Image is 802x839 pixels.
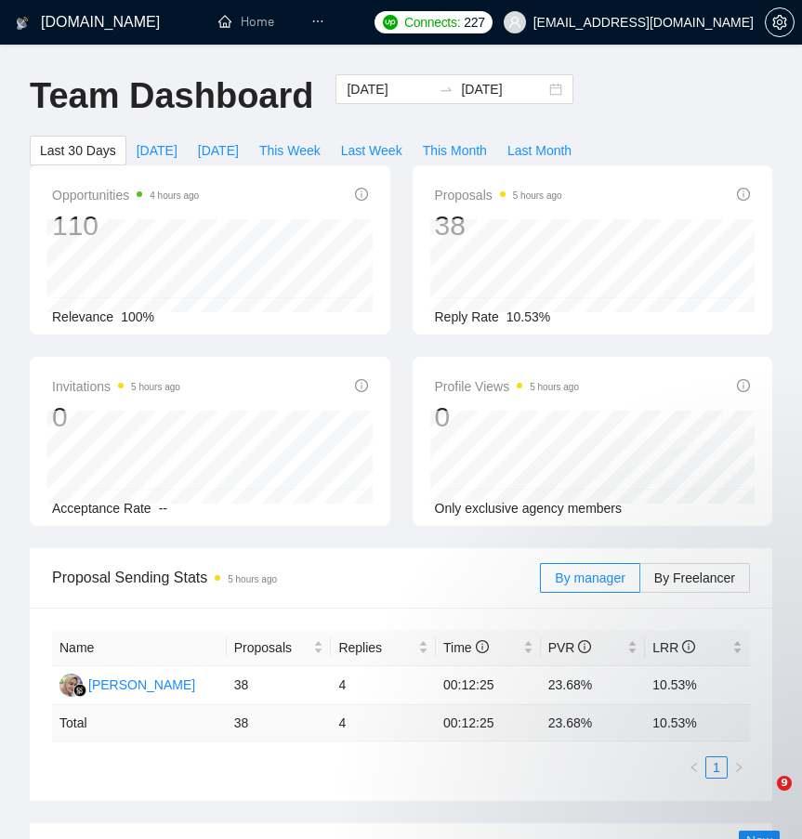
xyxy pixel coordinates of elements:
[249,136,331,165] button: This Week
[121,309,154,324] span: 100%
[311,15,324,28] span: ellipsis
[347,79,431,99] input: Start date
[52,184,199,206] span: Opportunities
[682,640,695,653] span: info-circle
[150,190,199,201] time: 4 hours ago
[435,184,562,206] span: Proposals
[331,666,436,705] td: 4
[423,140,487,161] span: This Month
[435,375,580,398] span: Profile Views
[198,140,239,161] span: [DATE]
[227,705,332,741] td: 38
[52,208,199,243] div: 110
[52,309,113,324] span: Relevance
[404,12,460,33] span: Connects:
[331,630,436,666] th: Replies
[777,776,792,791] span: 9
[765,7,795,37] button: setting
[52,705,227,741] td: Total
[435,501,623,516] span: Only exclusive agency members
[548,640,592,655] span: PVR
[40,140,116,161] span: Last 30 Days
[88,675,195,695] div: [PERSON_NAME]
[435,208,562,243] div: 38
[30,136,126,165] button: Last 30 Days
[530,382,579,392] time: 5 hours ago
[227,666,332,705] td: 38
[506,309,550,324] span: 10.53%
[131,382,180,392] time: 5 hours ago
[52,400,180,435] div: 0
[355,379,368,392] span: info-circle
[652,640,695,655] span: LRR
[513,190,562,201] time: 5 hours ago
[508,16,521,29] span: user
[436,705,541,741] td: 00:12:25
[218,14,274,30] a: homeHome
[52,501,151,516] span: Acceptance Rate
[464,12,484,33] span: 227
[439,82,454,97] span: swap-right
[435,309,499,324] span: Reply Rate
[476,640,489,653] span: info-circle
[59,676,195,691] a: NN[PERSON_NAME]
[331,705,436,741] td: 4
[435,400,580,435] div: 0
[765,15,795,30] a: setting
[59,674,83,697] img: NN
[227,630,332,666] th: Proposals
[259,140,321,161] span: This Week
[737,379,750,392] span: info-circle
[739,776,783,820] iframe: Intercom live chat
[52,630,227,666] th: Name
[555,570,625,585] span: By manager
[331,136,413,165] button: Last Week
[338,637,414,658] span: Replies
[578,640,591,653] span: info-circle
[737,188,750,201] span: info-circle
[73,684,86,697] img: gigradar-bm.png
[497,136,582,165] button: Last Month
[30,74,313,118] h1: Team Dashboard
[126,136,188,165] button: [DATE]
[228,574,277,584] time: 5 hours ago
[461,79,546,99] input: End date
[439,82,454,97] span: to
[188,136,249,165] button: [DATE]
[507,140,572,161] span: Last Month
[413,136,497,165] button: This Month
[383,15,398,30] img: upwork-logo.png
[341,140,402,161] span: Last Week
[52,566,540,589] span: Proposal Sending Stats
[137,140,177,161] span: [DATE]
[436,666,541,705] td: 00:12:25
[16,8,29,38] img: logo
[443,640,488,655] span: Time
[234,637,310,658] span: Proposals
[355,188,368,201] span: info-circle
[159,501,167,516] span: --
[766,15,794,30] span: setting
[654,570,735,585] span: By Freelancer
[52,375,180,398] span: Invitations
